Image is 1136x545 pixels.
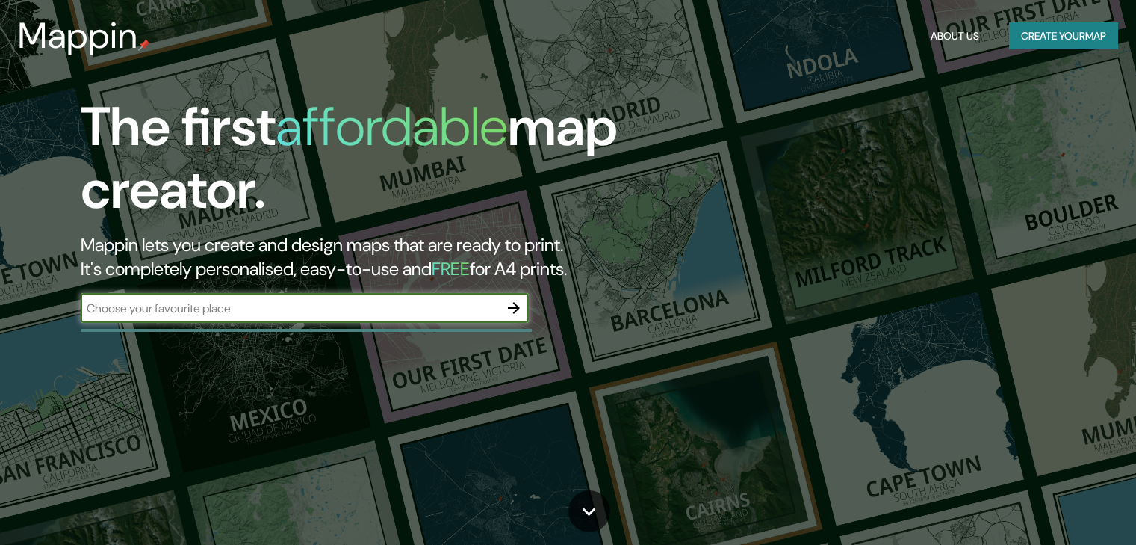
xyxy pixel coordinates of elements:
input: Choose your favourite place [81,300,499,317]
button: Create yourmap [1009,22,1118,50]
h5: FREE [432,257,470,280]
img: mappin-pin [138,39,150,51]
h3: Mappin [18,15,138,57]
h1: The first map creator. [81,96,649,233]
button: About Us [925,22,985,50]
h2: Mappin lets you create and design maps that are ready to print. It's completely personalised, eas... [81,233,649,281]
h1: affordable [276,92,508,161]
